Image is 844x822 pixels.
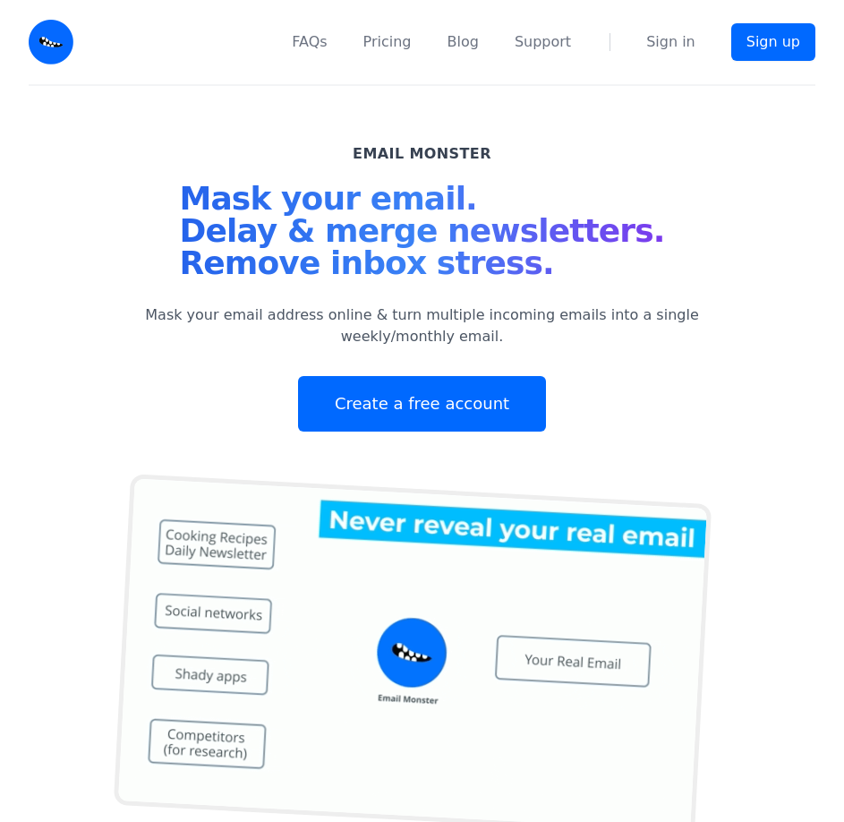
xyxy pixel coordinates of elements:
a: Pricing [363,31,412,53]
a: Sign up [731,23,815,61]
h1: Mask your email. Delay & merge newsletters. Remove inbox stress. [180,183,665,287]
h2: Email Monster [353,143,491,165]
a: Sign in [646,31,695,53]
a: Blog [448,31,479,53]
img: Email Monster [29,20,73,64]
a: FAQs [292,31,327,53]
p: Mask your email address online & turn multiple incoming emails into a single weekly/monthly email. [122,304,723,347]
a: Create a free account [298,376,546,432]
a: Support [515,31,571,53]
